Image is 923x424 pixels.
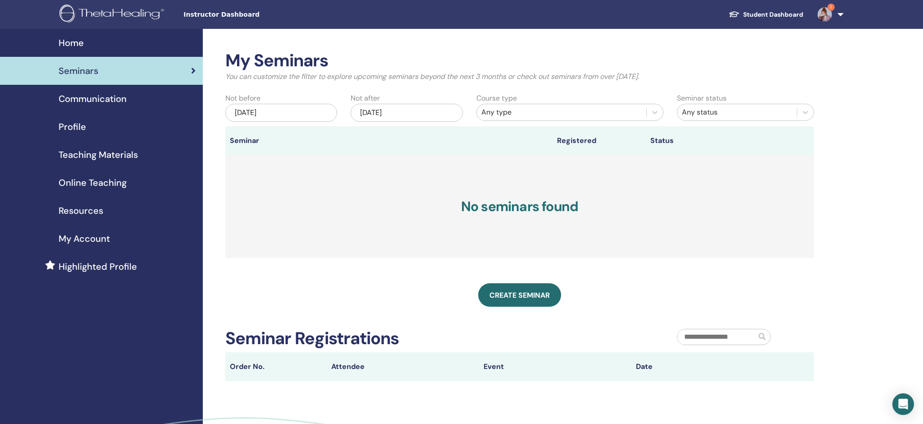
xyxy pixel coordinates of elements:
img: logo.png [59,5,167,25]
span: Online Teaching [59,176,127,189]
th: Order No. [225,352,327,381]
h2: Seminar Registrations [225,328,399,349]
span: Profile [59,120,86,134]
span: Resources [59,204,103,217]
span: Home [59,36,84,50]
span: Teaching Materials [59,148,138,161]
a: Create seminar [478,283,561,307]
div: [DATE] [351,104,462,122]
span: Instructor Dashboard [183,10,319,19]
div: Any type [481,107,642,118]
label: Not after [351,93,380,104]
span: 1 [827,4,835,11]
span: Communication [59,92,127,106]
a: Student Dashboard [722,6,810,23]
th: Date [631,352,784,381]
h2: My Seminars [225,51,814,71]
img: graduation-cap-white.svg [729,10,740,18]
th: Event [479,352,631,381]
span: My Account [59,232,110,245]
label: Course type [476,93,517,104]
th: Attendee [327,352,479,381]
label: Seminar status [677,93,727,104]
h3: No seminars found [225,155,814,258]
p: You can customize the filter to explore upcoming seminars beyond the next 3 months or check out s... [225,71,814,82]
span: Highlighted Profile [59,260,137,273]
span: Create seminar [489,290,550,300]
th: Status [646,126,786,155]
span: Seminars [59,64,98,78]
label: Not before [225,93,260,104]
div: Any status [682,107,792,118]
div: [DATE] [225,104,337,122]
th: Seminar [225,126,319,155]
div: Open Intercom Messenger [892,393,914,415]
img: default.jpg [818,7,832,22]
th: Registered [553,126,646,155]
